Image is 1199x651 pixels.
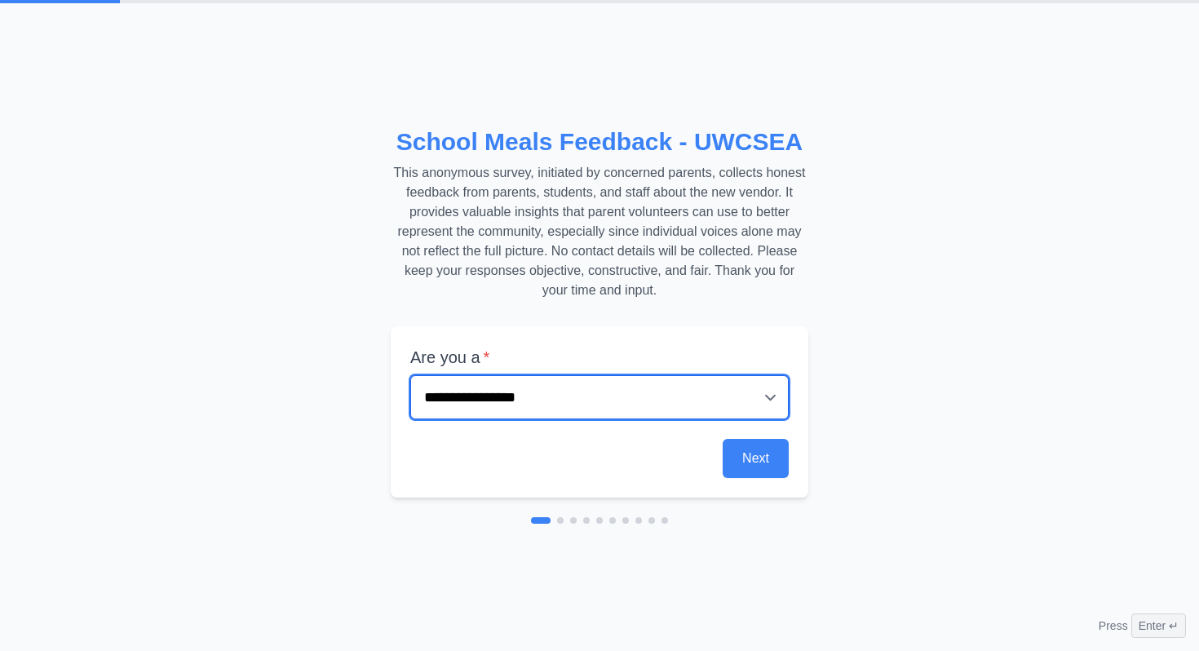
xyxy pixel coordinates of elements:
div: Press [1099,613,1186,638]
span: Enter ↵ [1131,613,1186,638]
h2: School Meals Feedback - UWCSEA [391,127,808,157]
button: Next [723,439,789,478]
p: This anonymous survey, initiated by concerned parents, collects honest feedback from parents, stu... [391,163,808,300]
label: Are you a [410,346,789,369]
